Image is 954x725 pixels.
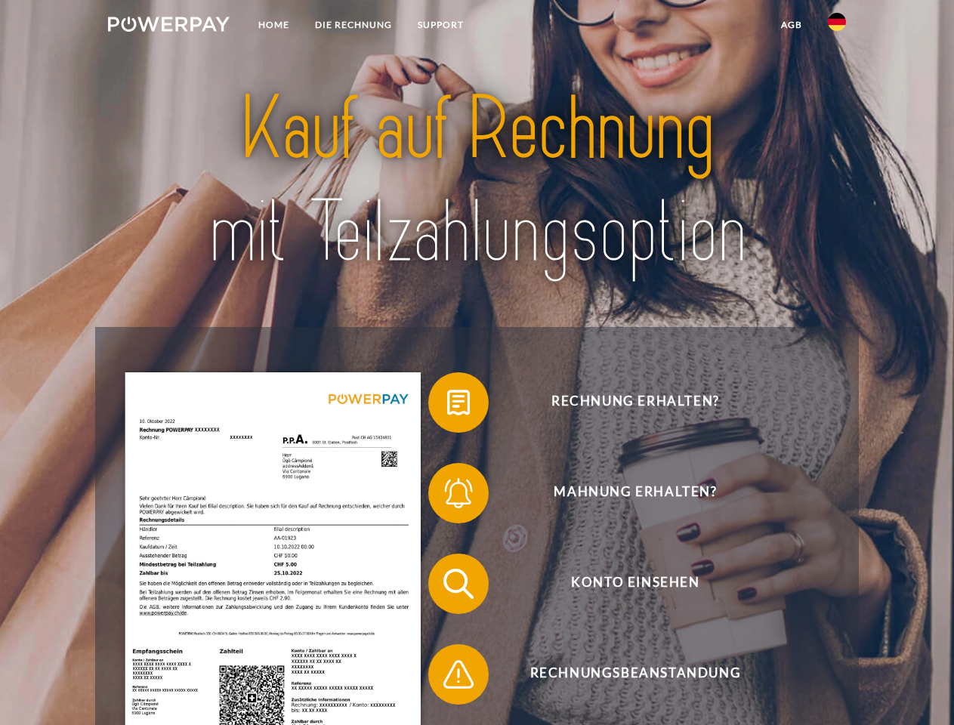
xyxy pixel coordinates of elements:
a: Home [245,11,302,39]
span: Mahnung erhalten? [450,463,820,523]
img: de [828,13,846,31]
button: Mahnung erhalten? [428,463,821,523]
span: Konto einsehen [450,554,820,614]
a: agb [768,11,815,39]
button: Rechnung erhalten? [428,372,821,433]
img: qb_search.svg [440,565,477,603]
span: Rechnungsbeanstandung [450,644,820,705]
span: Rechnung erhalten? [450,372,820,433]
button: Rechnungsbeanstandung [428,644,821,705]
a: SUPPORT [405,11,477,39]
img: logo-powerpay-white.svg [108,17,230,32]
img: qb_bill.svg [440,384,477,421]
a: DIE RECHNUNG [302,11,405,39]
img: title-powerpay_de.svg [144,72,810,289]
button: Konto einsehen [428,554,821,614]
img: qb_bell.svg [440,474,477,512]
img: qb_warning.svg [440,656,477,693]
